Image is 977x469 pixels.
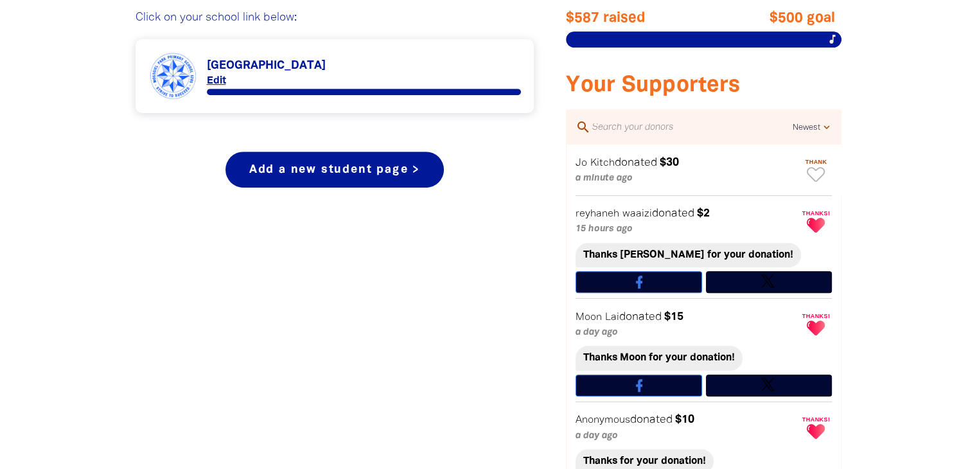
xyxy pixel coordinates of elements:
[576,429,797,444] p: a day ago
[697,208,710,218] em: $2
[622,209,652,218] em: waaizi
[576,243,801,267] div: Thanks [PERSON_NAME] for your donation!
[590,159,615,168] em: Kitch
[652,208,694,218] span: donated
[576,159,587,168] em: Jo
[576,313,602,322] em: Moon
[800,159,832,165] span: Thank
[148,52,522,100] div: Paginated content
[660,157,679,168] em: $30
[697,10,835,26] span: $500 goal
[619,312,662,322] span: donated
[225,152,444,188] a: Add a new student page >
[675,414,694,425] em: $10
[576,346,743,370] div: Thanks Moon for your donation!
[664,312,683,322] em: $15
[591,119,792,136] input: Search your donors
[800,154,832,186] button: Thank
[566,76,740,96] span: Your Supporters
[136,10,534,26] p: Click on your school link below:
[615,157,657,168] span: donated
[576,222,797,237] p: 15 hours ago
[576,209,619,218] em: reyhaneh
[605,313,619,322] em: Lai
[630,414,673,425] span: donated
[566,10,704,26] span: $587 raised
[826,33,838,45] i: music_note
[576,171,797,186] p: a minute ago
[576,416,630,425] em: Anonymous
[576,119,591,135] i: search
[576,325,797,341] p: a day ago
